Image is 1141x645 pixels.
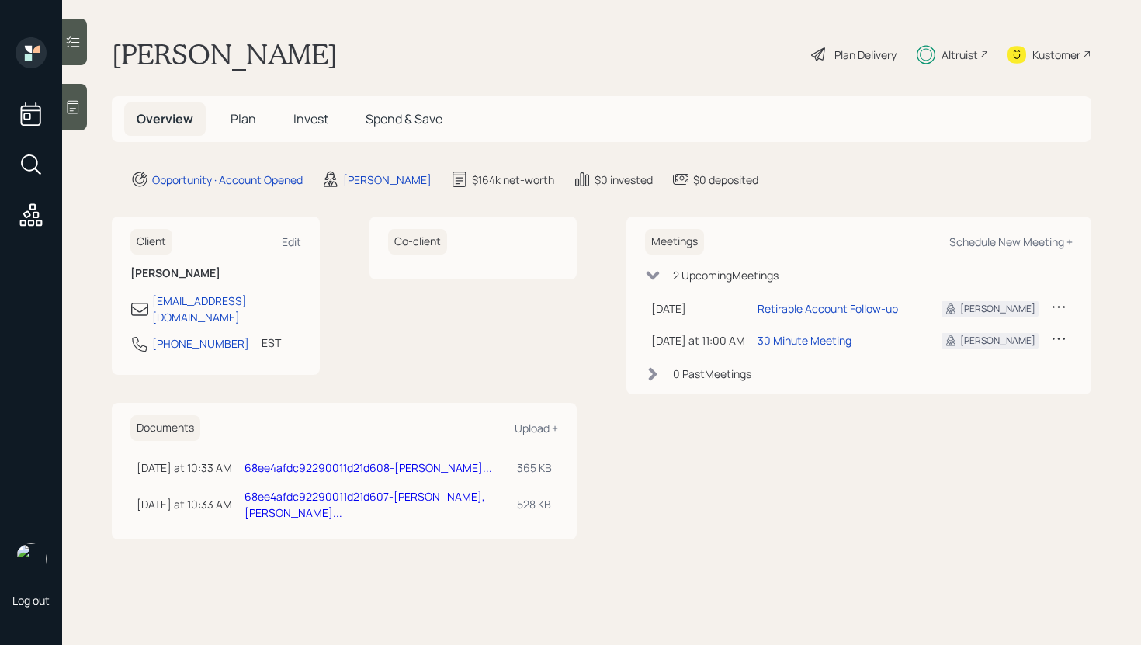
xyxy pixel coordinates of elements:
div: [PHONE_NUMBER] [152,335,249,352]
div: [EMAIL_ADDRESS][DOMAIN_NAME] [152,293,301,325]
h6: Client [130,229,172,255]
img: retirable_logo.png [16,543,47,574]
div: Altruist [942,47,978,63]
h6: [PERSON_NAME] [130,267,301,280]
div: 2 Upcoming Meeting s [673,267,779,283]
div: 528 KB [517,496,552,512]
div: Kustomer [1032,47,1080,63]
h6: Documents [130,415,200,441]
div: 365 KB [517,459,552,476]
div: Opportunity · Account Opened [152,172,303,188]
div: Plan Delivery [834,47,896,63]
div: Upload + [515,421,558,435]
a: 68ee4afdc92290011d21d607-[PERSON_NAME], [PERSON_NAME]... [244,489,485,520]
div: Log out [12,593,50,608]
div: Schedule New Meeting + [949,234,1073,249]
h1: [PERSON_NAME] [112,37,338,71]
div: [DATE] [651,300,745,317]
span: Plan [231,110,256,127]
span: Spend & Save [366,110,442,127]
div: [PERSON_NAME] [960,334,1035,348]
div: [DATE] at 11:00 AM [651,332,745,349]
div: 30 Minute Meeting [758,332,851,349]
div: [PERSON_NAME] [343,172,432,188]
div: $0 invested [595,172,653,188]
div: [PERSON_NAME] [960,302,1035,316]
a: 68ee4afdc92290011d21d608-[PERSON_NAME]... [244,460,492,475]
span: Invest [293,110,328,127]
div: 0 Past Meeting s [673,366,751,382]
div: Edit [282,234,301,249]
div: $164k net-worth [472,172,554,188]
div: Retirable Account Follow-up [758,300,898,317]
h6: Meetings [645,229,704,255]
div: $0 deposited [693,172,758,188]
h6: Co-client [388,229,447,255]
div: EST [262,335,281,351]
div: [DATE] at 10:33 AM [137,459,232,476]
span: Overview [137,110,193,127]
div: [DATE] at 10:33 AM [137,496,232,512]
